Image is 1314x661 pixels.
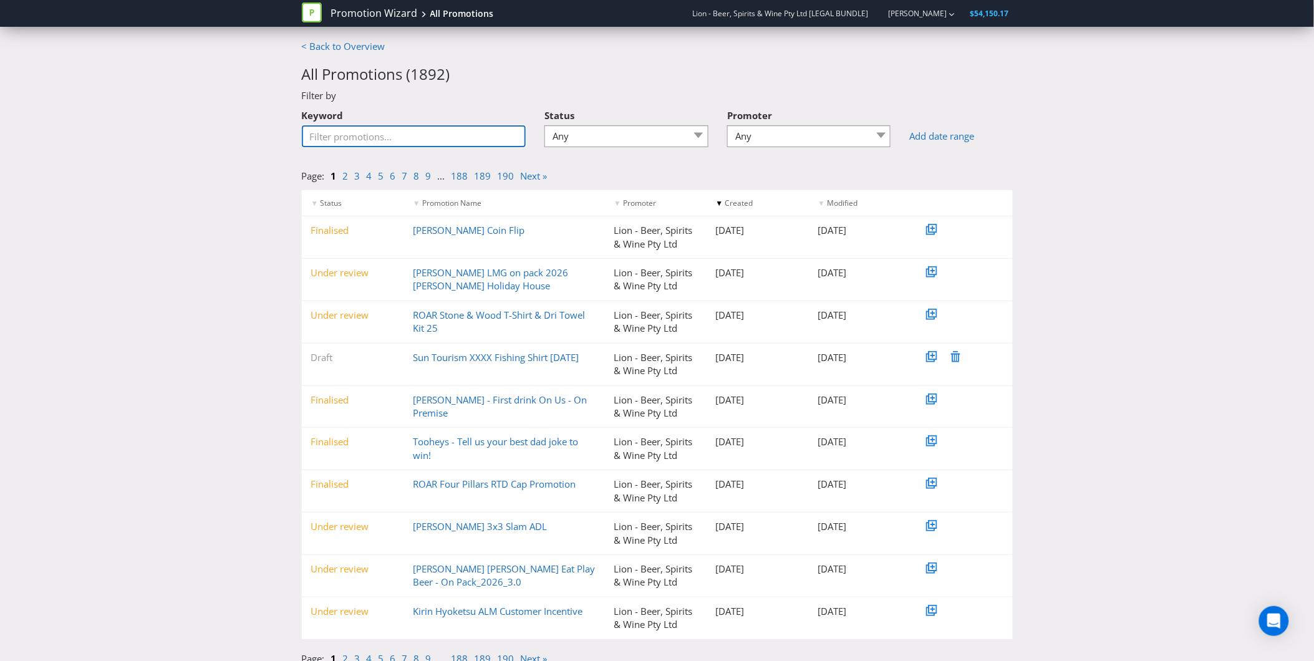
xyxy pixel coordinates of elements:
[604,478,707,504] div: Lion - Beer, Spirits & Wine Pty Ltd
[808,351,911,364] div: [DATE]
[438,170,452,183] li: ...
[379,170,384,182] a: 5
[413,309,585,334] a: ROAR Stone & Wood T-Shirt & Dri Towel Kit 25
[390,170,396,182] a: 6
[970,8,1009,19] span: $54,150.17
[331,170,337,182] a: 1
[413,393,587,419] a: [PERSON_NAME] - First drink On Us - On Premise
[413,266,568,292] a: [PERSON_NAME] LMG on pack 2026 [PERSON_NAME] Holiday House
[604,562,707,589] div: Lion - Beer, Spirits & Wine Pty Ltd
[302,435,404,448] div: Finalised
[707,605,809,618] div: [DATE]
[876,8,947,19] a: [PERSON_NAME]
[604,393,707,420] div: Lion - Beer, Spirits & Wine Pty Ltd
[604,266,707,293] div: Lion - Beer, Spirits & Wine Pty Ltd
[452,170,468,182] a: 188
[446,64,450,84] span: )
[604,351,707,378] div: Lion - Beer, Spirits & Wine Pty Ltd
[475,170,491,182] a: 189
[302,478,404,491] div: Finalised
[707,562,809,576] div: [DATE]
[725,198,753,208] span: Created
[413,351,579,364] a: Sun Tourism XXXX Fishing Shirt [DATE]
[367,170,372,182] a: 4
[707,266,809,279] div: [DATE]
[302,103,344,122] label: Keyword
[302,351,404,364] div: Draft
[414,170,420,182] a: 8
[413,562,595,588] a: [PERSON_NAME] [PERSON_NAME] Eat Play Beer - On Pack_2026_3.0
[302,125,526,147] input: Filter promotions...
[808,605,911,618] div: [DATE]
[302,64,411,84] span: All Promotions (
[827,198,857,208] span: Modified
[311,198,319,208] span: ▼
[707,520,809,533] div: [DATE]
[707,224,809,237] div: [DATE]
[604,435,707,462] div: Lion - Beer, Spirits & Wine Pty Ltd
[727,109,772,122] span: Promoter
[302,266,404,279] div: Under review
[302,309,404,322] div: Under review
[422,198,481,208] span: Promotion Name
[320,198,342,208] span: Status
[430,7,494,20] div: All Promotions
[818,198,825,208] span: ▼
[302,520,404,533] div: Under review
[707,478,809,491] div: [DATE]
[413,435,578,461] a: Tooheys - Tell us your best dad joke to win!
[707,435,809,448] div: [DATE]
[614,198,621,208] span: ▼
[808,393,911,407] div: [DATE]
[544,109,574,122] span: Status
[909,130,1012,143] a: Add date range
[302,393,404,407] div: Finalised
[302,170,325,182] span: Page:
[343,170,349,182] a: 2
[292,89,1022,102] div: Filter by
[604,224,707,251] div: Lion - Beer, Spirits & Wine Pty Ltd
[1259,606,1289,636] div: Open Intercom Messenger
[808,266,911,279] div: [DATE]
[521,170,548,182] a: Next »
[413,520,547,533] a: [PERSON_NAME] 3x3 Slam ADL
[707,393,809,407] div: [DATE]
[302,40,385,52] a: < Back to Overview
[808,309,911,322] div: [DATE]
[808,562,911,576] div: [DATE]
[808,435,911,448] div: [DATE]
[604,605,707,632] div: Lion - Beer, Spirits & Wine Pty Ltd
[302,224,404,237] div: Finalised
[604,309,707,335] div: Lion - Beer, Spirits & Wine Pty Ltd
[413,605,582,617] a: Kirin Hyoketsu ALM Customer Incentive
[402,170,408,182] a: 7
[808,478,911,491] div: [DATE]
[413,198,420,208] span: ▼
[808,224,911,237] div: [DATE]
[498,170,514,182] a: 190
[302,605,404,618] div: Under review
[411,64,446,84] span: 1892
[808,520,911,533] div: [DATE]
[707,309,809,322] div: [DATE]
[623,198,656,208] span: Promoter
[716,198,723,208] span: ▼
[693,8,869,19] span: Lion - Beer, Spirits & Wine Pty Ltd [LEGAL BUNDLE]
[355,170,360,182] a: 3
[331,6,418,21] a: Promotion Wizard
[426,170,432,182] a: 9
[413,224,524,236] a: [PERSON_NAME] Coin Flip
[413,478,576,490] a: ROAR Four Pillars RTD Cap Promotion
[707,351,809,364] div: [DATE]
[302,562,404,576] div: Under review
[604,520,707,547] div: Lion - Beer, Spirits & Wine Pty Ltd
